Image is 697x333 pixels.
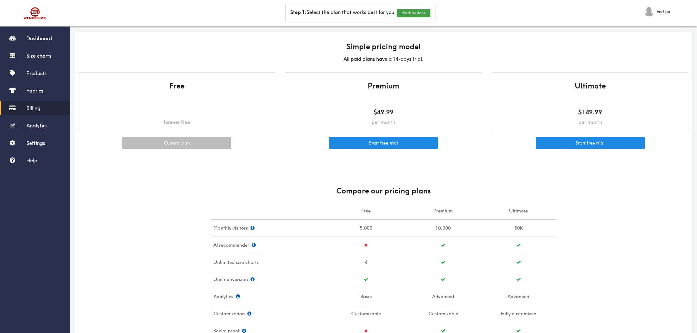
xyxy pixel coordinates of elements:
div: forever free [85,119,269,126]
h5: $149.99 [498,108,682,117]
td: Advanced [405,288,481,305]
td: Analytics [211,288,327,305]
td: Premium [405,202,481,220]
td: Unit conversion [211,271,327,288]
span: Vertigo [657,8,670,15]
button: Start free trial [329,137,438,149]
span: Help [26,157,37,164]
td: 50K [481,219,556,236]
td: 4 [326,254,405,271]
img: Vertigo [644,7,654,17]
td: Customizable [326,305,405,322]
div: per month [291,119,475,126]
img: Robosize [12,5,58,22]
td: Customization [211,305,327,322]
span: Billing [26,105,40,111]
span: Analytics [26,122,48,129]
button: Current plan [122,137,231,149]
td: Monthly visitors [211,219,327,236]
h4: Free [85,79,269,93]
td: Customizable [405,305,481,322]
td: Fully customized [481,305,556,322]
td: Basic [326,288,405,305]
button: Start free trial [536,137,645,149]
td: 10,000 [405,219,481,236]
td: Unlimited size charts [211,254,327,271]
h4: Compare our pricing plans [211,184,556,197]
td: Free [326,202,405,220]
td: Advanced [481,288,556,305]
span: Fabrics [26,88,43,94]
td: AI recommender [211,236,327,254]
h4: Ultimate [498,79,682,93]
h4: Premium [291,79,475,93]
span: Settings [26,140,45,146]
td: 5,000 [326,219,405,236]
span: Products [26,70,47,76]
h4: Simple pricing model [211,40,556,53]
span: Size charts [26,53,51,59]
b: Step 1: [290,9,306,15]
div: Select the plan that works best for you [286,4,435,22]
h5: $49.99 [291,108,475,117]
div: All paid plans have a 14-days trial. [206,35,561,67]
span: Dashboard [26,35,52,41]
div: per month [498,119,682,126]
button: Mark as done [397,9,430,17]
td: Ultimate [481,202,556,220]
